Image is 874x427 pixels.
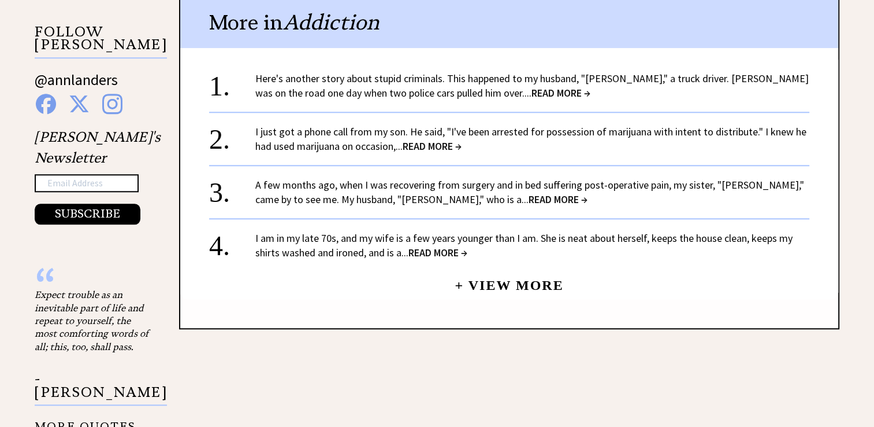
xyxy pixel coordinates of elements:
[403,139,462,153] span: READ MORE →
[35,277,150,288] div: “
[35,373,167,406] p: - [PERSON_NAME]
[531,86,590,100] span: READ MORE →
[529,193,587,206] span: READ MORE →
[255,72,809,100] a: Here's another story about stupid criminals. This happened to my husband, "[PERSON_NAME]," a truc...
[209,71,255,93] div: 1.
[35,204,140,224] button: SUBSCRIBE
[255,125,806,153] a: I just got a phone call from my son. He said, "I've been arrested for possession of marijuana wit...
[35,288,150,353] div: Expect trouble as an inevitable part of life and repeat to yourself, the most comforting words of...
[255,178,804,206] a: A few months ago, when I was recovering from surgery and in bed suffering post-operative pain, my...
[255,231,793,259] a: I am in my late 70s, and my wife is a few years younger than I am. She is neat about herself, kee...
[35,70,118,101] a: @annlanders
[35,25,167,58] p: FOLLOW [PERSON_NAME]
[283,9,380,35] span: Addiction
[209,231,255,252] div: 4.
[102,94,122,114] img: instagram%20blue.png
[408,246,467,259] span: READ MORE →
[69,94,90,114] img: x%20blue.png
[209,124,255,146] div: 2.
[36,94,56,114] img: facebook%20blue.png
[209,178,255,199] div: 3.
[35,174,139,193] input: Email Address
[455,268,563,293] a: + View More
[35,127,161,225] div: [PERSON_NAME]'s Newsletter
